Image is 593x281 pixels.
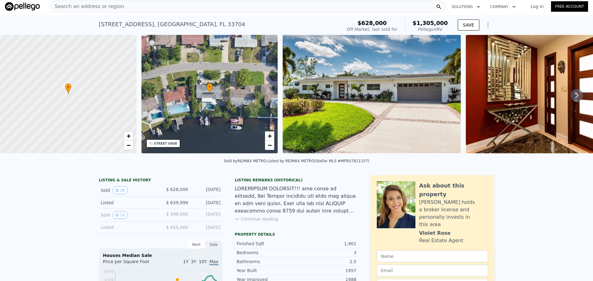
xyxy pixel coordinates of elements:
span: − [126,141,130,149]
span: • [65,84,71,90]
div: Violet Rose [419,229,451,237]
div: Listed [101,200,156,206]
span: 1Y [183,259,188,264]
div: [PERSON_NAME] holds a broker license and personally invests in this area [419,199,488,228]
button: Solutions [447,1,485,12]
div: [STREET_ADDRESS] , [GEOGRAPHIC_DATA] , FL 33704 [99,20,245,29]
span: $ 425,000 [166,225,188,230]
div: Bedrooms [237,250,296,256]
span: 3Y [191,259,196,264]
span: Max [209,259,218,265]
div: [DATE] [193,211,221,219]
div: Price per Square Foot [103,258,161,268]
div: [DATE] [193,186,221,194]
div: 3 [296,250,356,256]
div: Listed [101,224,156,230]
img: Sale: 58228147 Parcel: 55076428 [283,35,461,153]
span: $ 390,000 [166,212,188,217]
div: Listing Remarks (Historical) [235,178,358,183]
span: 10Y [199,259,207,264]
a: Log In [523,3,551,10]
div: Sold by RE/MAX METRO . [224,159,267,163]
div: • [207,83,213,94]
button: Company [485,1,521,12]
input: Name [377,250,488,262]
span: $628,000 [358,20,387,26]
div: 1,901 [296,241,356,247]
a: Zoom in [124,131,133,141]
div: STREET VIEW [154,141,177,146]
span: + [126,132,130,140]
span: $ 639,999 [166,200,188,205]
button: Show Options [482,19,494,31]
div: Rent [188,241,205,249]
tspan: $370 [104,269,114,274]
div: [DATE] [193,224,221,230]
div: Sold [101,186,156,194]
div: Off Market, last sold for [347,26,397,32]
button: Continue reading [235,216,278,222]
div: [DATE] [193,200,221,206]
div: Listed by RE/MAX METRO (Stellar MLS #MFRU7811157) [267,159,369,163]
div: LOREMIPSUM DOLORSIT!!! ame conse ad elitsedd, 8ei Tempor incididu utl etdo mag aliqua en adm veni... [235,185,358,215]
div: Property details [235,232,358,237]
div: 1957 [296,267,356,274]
span: − [268,141,272,149]
button: View historical data [112,211,128,219]
span: + [268,132,272,140]
a: Zoom out [265,141,274,150]
div: Year Built [237,267,296,274]
a: Zoom out [124,141,133,150]
div: Sale [205,241,222,249]
a: Free Account [551,1,588,12]
div: • [65,83,71,94]
div: Houses Median Sale [103,252,218,258]
input: Email [377,265,488,276]
a: Zoom in [265,131,274,141]
span: $1,305,000 [413,20,448,26]
div: Finished Sqft [237,241,296,247]
div: Pellego ARV [413,26,448,32]
div: Bathrooms [237,258,296,265]
button: View historical data [112,186,128,194]
div: LISTING & SALE HISTORY [99,178,222,184]
span: Search an address or region [50,3,124,10]
span: $ 628,000 [166,187,188,192]
div: 2.5 [296,258,356,265]
div: Ask about this property [419,181,488,199]
div: Real Estate Agent [419,237,463,244]
span: • [207,84,213,90]
img: Pellego [5,2,40,11]
div: Sold [101,211,156,219]
button: SAVE [458,19,479,31]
